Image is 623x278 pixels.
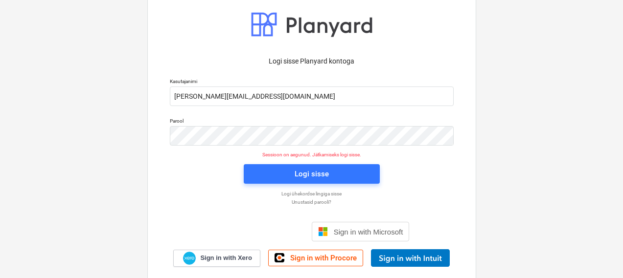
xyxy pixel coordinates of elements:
iframe: Sign in with Google Button [209,221,309,242]
p: Kasutajanimi [170,78,454,86]
iframe: Chat Widget [574,231,623,278]
a: Logi ühekordse lingiga sisse [165,191,459,197]
a: Sign in with Xero [173,250,260,267]
a: Unustasid parooli? [165,199,459,205]
input: Kasutajanimi [170,86,454,106]
span: Sign in with Microsoft [334,228,403,236]
button: Logi sisse [244,164,380,184]
p: Logi sisse Planyard kontoga [170,56,454,66]
a: Sign in with Procore [268,250,363,266]
span: Sign in with Procore [290,254,357,262]
span: Sign in with Xero [200,254,252,262]
div: Logi sisse [295,168,329,180]
img: Microsoft logo [318,227,328,236]
p: Parool [170,118,454,126]
p: Sessioon on aegunud. Jätkamiseks logi sisse. [164,151,460,158]
img: Xero logo [183,252,196,265]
